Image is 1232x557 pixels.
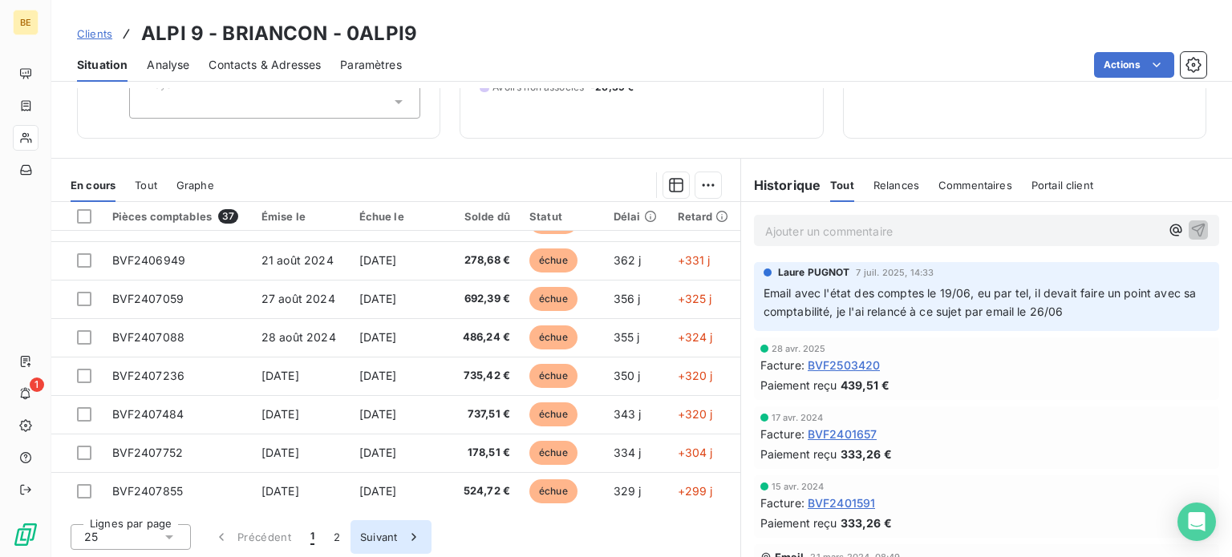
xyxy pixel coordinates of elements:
[454,406,510,422] span: 737,51 €
[204,520,301,554] button: Précédent
[13,522,38,547] img: Logo LeanPay
[678,407,713,421] span: +320 j
[772,482,825,491] span: 15 avr. 2024
[841,446,892,462] span: 333,26 €
[454,368,510,384] span: 735,42 €
[112,484,184,498] span: BVF2407855
[678,253,711,267] span: +331 j
[529,402,577,426] span: échue
[209,57,321,73] span: Contacts & Adresses
[454,291,510,307] span: 692,39 €
[112,369,185,382] span: BVF2407236
[218,209,238,224] span: 37
[808,494,876,511] span: BVF2401591
[112,209,242,224] div: Pièces comptables
[359,210,436,223] div: Échue le
[938,179,1012,192] span: Commentaires
[351,520,432,554] button: Suivant
[760,377,837,394] span: Paiement reçu
[614,446,642,459] span: 334 j
[359,253,397,267] span: [DATE]
[84,529,98,545] span: 25
[261,369,299,382] span: [DATE]
[678,369,713,382] span: +320 j
[261,484,299,498] span: [DATE]
[529,248,577,272] span: échue
[841,515,892,531] span: 333,26 €
[678,446,713,459] span: +304 j
[359,407,397,421] span: [DATE]
[772,344,826,353] span: 28 avr. 2025
[614,407,642,421] span: 343 j
[808,357,881,373] span: BVF2503420
[261,407,299,421] span: [DATE]
[77,57,128,73] span: Situation
[614,330,640,344] span: 355 j
[454,329,510,345] span: 486,24 €
[141,19,417,48] h3: ALPI 9 - BRIANCON - 0ALPI9
[71,179,115,192] span: En cours
[310,529,314,545] span: 1
[529,441,577,465] span: échue
[678,292,712,305] span: +325 j
[454,210,510,223] div: Solde dû
[678,210,731,223] div: Retard
[359,446,397,459] span: [DATE]
[614,253,642,267] span: 362 j
[112,292,184,305] span: BVF2407059
[614,210,659,223] div: Délai
[529,364,577,388] span: échue
[454,445,510,461] span: 178,51 €
[1177,503,1216,541] div: Open Intercom Messenger
[529,210,594,223] div: Statut
[359,330,397,344] span: [DATE]
[529,325,577,349] span: échue
[261,330,336,344] span: 28 août 2024
[529,287,577,311] span: échue
[760,426,804,442] span: Facture :
[454,252,510,268] span: 278,68 €
[614,292,641,305] span: 356 j
[678,330,713,344] span: +324 j
[261,292,335,305] span: 27 août 2024
[614,484,642,498] span: 329 j
[261,446,299,459] span: [DATE]
[764,286,1200,318] span: Email avec l'état des comptes le 19/06, eu par tel, il devait faire un point avec sa comptabilité...
[147,57,189,73] span: Analyse
[1094,52,1174,78] button: Actions
[112,446,184,459] span: BVF2407752
[830,179,854,192] span: Tout
[772,413,824,422] span: 17 avr. 2024
[112,253,186,267] span: BVF2406949
[741,176,821,195] h6: Historique
[261,253,334,267] span: 21 août 2024
[454,483,510,499] span: 524,72 €
[112,330,185,344] span: BVF2407088
[30,377,44,392] span: 1
[143,95,156,109] input: Ajouter une valeur
[808,426,877,442] span: BVF2401657
[359,369,397,382] span: [DATE]
[135,179,157,192] span: Tout
[873,179,919,192] span: Relances
[760,515,837,531] span: Paiement reçu
[1031,179,1093,192] span: Portail client
[856,268,934,277] span: 7 juil. 2025, 14:33
[112,407,184,421] span: BVF2407484
[614,369,641,382] span: 350 j
[841,377,890,394] span: 439,51 €
[678,484,713,498] span: +299 j
[760,357,804,373] span: Facture :
[13,10,38,35] div: BE
[760,446,837,462] span: Paiement reçu
[77,26,112,42] a: Clients
[176,179,214,192] span: Graphe
[359,292,397,305] span: [DATE]
[301,520,324,554] button: 1
[359,484,397,498] span: [DATE]
[261,210,340,223] div: Émise le
[340,57,402,73] span: Paramètres
[324,520,350,554] button: 2
[77,27,112,40] span: Clients
[529,479,577,503] span: échue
